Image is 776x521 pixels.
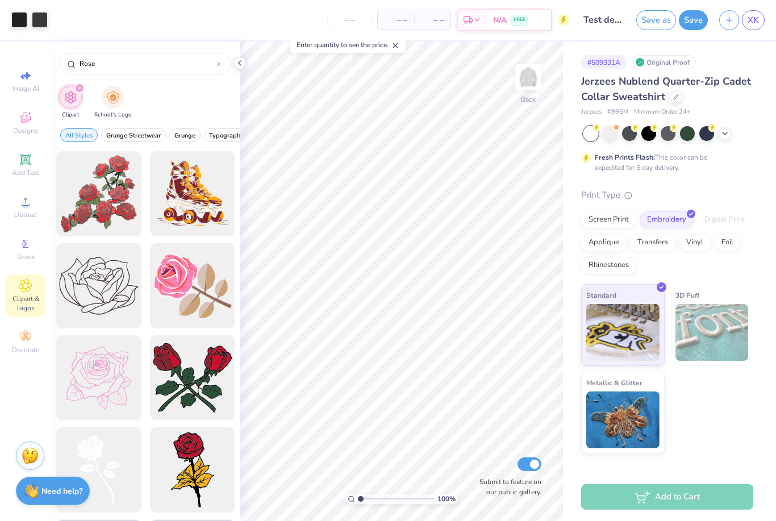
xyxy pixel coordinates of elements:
[290,37,406,53] div: Enter quantity to see the price.
[517,66,540,89] img: Back
[17,252,35,261] span: Greek
[640,211,694,228] div: Embroidery
[679,10,708,30] button: Save
[514,16,525,24] span: FREE
[421,14,444,26] span: – –
[586,304,660,361] img: Standard
[473,477,541,497] label: Submit to feature on our public gallery.
[107,91,119,104] img: School's Logo Image
[14,210,37,219] span: Upload
[630,234,675,251] div: Transfers
[94,86,132,119] button: filter button
[12,345,39,355] span: Decorate
[581,107,602,117] span: Jerzees
[64,91,77,104] img: Clipart Image
[6,294,45,312] span: Clipart & logos
[607,107,628,117] span: # 995M
[586,289,616,301] span: Standard
[595,152,735,173] div: This color can be expedited for 5 day delivery.
[632,55,696,69] div: Original Proof
[697,211,752,228] div: Digital Print
[581,74,751,103] span: Jerzees Nublend Quarter-Zip Cadet Collar Sweatshirt
[575,9,631,31] input: Untitled Design
[209,131,244,140] span: Typography
[94,111,132,119] span: School's Logo
[581,257,636,274] div: Rhinestones
[327,10,372,30] input: – –
[59,86,82,119] div: filter for Clipart
[581,211,636,228] div: Screen Print
[581,55,627,69] div: # 509331A
[204,128,249,142] button: filter button
[437,494,456,504] span: 100 %
[748,14,759,27] span: XK
[62,111,80,119] span: Clipart
[581,189,753,202] div: Print Type
[586,377,643,389] span: Metallic & Glitter
[742,10,765,30] a: XK
[675,289,699,301] span: 3D Puff
[636,10,676,30] button: Save as
[385,14,407,26] span: – –
[174,131,195,140] span: Grunge
[106,131,161,140] span: Grunge Streetwear
[12,84,39,93] span: Image AI
[586,391,660,448] img: Metallic & Glitter
[101,128,166,142] button: filter button
[634,107,691,117] span: Minimum Order: 24 +
[675,304,749,361] img: 3D Puff
[679,234,711,251] div: Vinyl
[521,94,536,105] div: Back
[595,153,655,162] strong: Fresh Prints Flash:
[78,58,216,69] input: Try "Stars"
[169,128,201,142] button: filter button
[13,126,38,135] span: Designs
[94,86,132,119] div: filter for School's Logo
[581,234,627,251] div: Applique
[59,86,82,119] button: filter button
[12,168,39,177] span: Add Text
[60,128,98,142] button: filter button
[65,131,93,140] span: All Styles
[41,486,82,497] strong: Need help?
[714,234,741,251] div: Foil
[493,14,507,26] span: N/A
